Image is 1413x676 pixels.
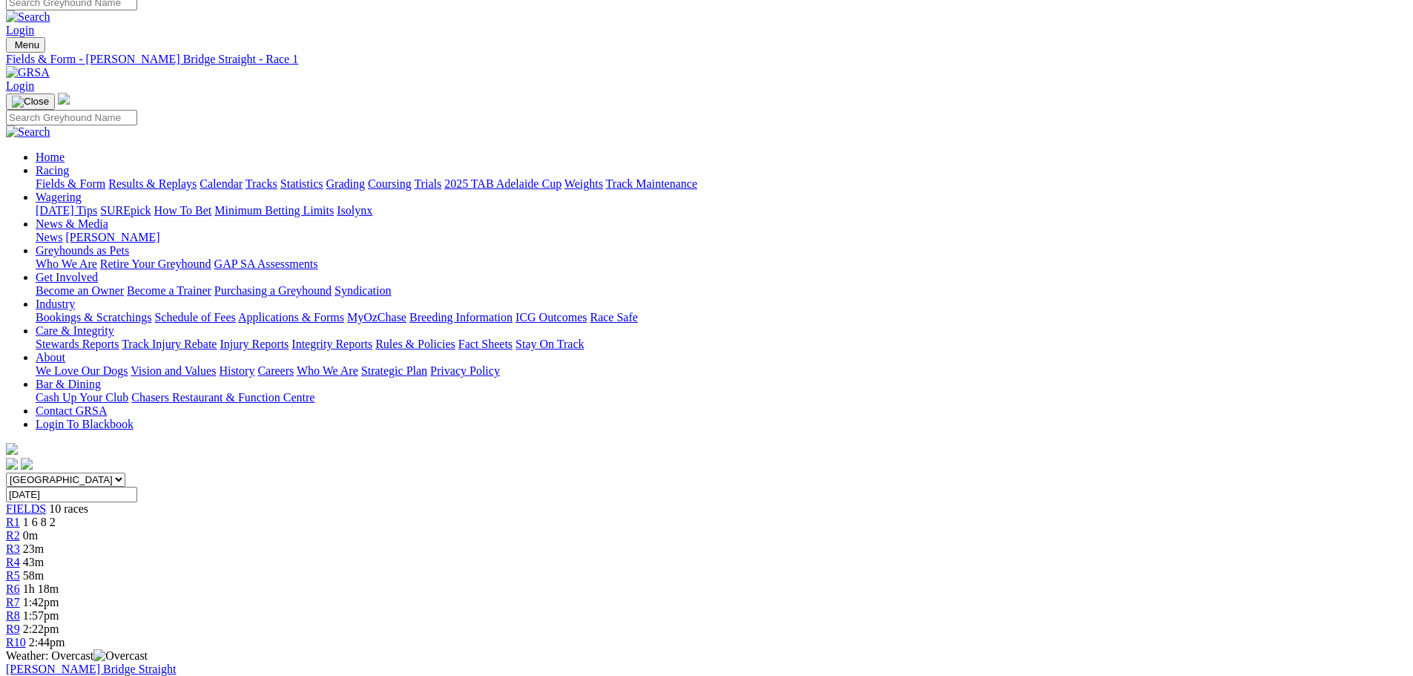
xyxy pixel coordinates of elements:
span: R4 [6,556,20,568]
a: We Love Our Dogs [36,364,128,377]
a: Login [6,24,34,36]
a: Weights [564,177,603,190]
input: Select date [6,487,137,502]
div: Bar & Dining [36,391,1407,404]
span: Weather: Overcast [6,649,148,662]
a: Grading [326,177,365,190]
a: Who We Are [297,364,358,377]
a: Privacy Policy [430,364,500,377]
a: How To Bet [154,204,212,217]
a: ICG Outcomes [516,311,587,324]
a: R2 [6,529,20,542]
a: Login [6,79,34,92]
a: Injury Reports [220,338,289,350]
a: Home [36,151,65,163]
a: Cash Up Your Club [36,391,128,404]
a: R1 [6,516,20,528]
a: Bookings & Scratchings [36,311,151,324]
a: [DATE] Tips [36,204,97,217]
a: Tracks [246,177,277,190]
div: About [36,364,1407,378]
a: Coursing [368,177,412,190]
a: Calendar [200,177,243,190]
div: Racing [36,177,1407,191]
a: R5 [6,569,20,582]
a: Trials [414,177,441,190]
a: Retire Your Greyhound [100,257,211,270]
div: Greyhounds as Pets [36,257,1407,271]
a: Contact GRSA [36,404,107,417]
a: Become an Owner [36,284,124,297]
a: News & Media [36,217,108,230]
a: Industry [36,298,75,310]
a: Vision and Values [131,364,216,377]
div: Wagering [36,204,1407,217]
a: R10 [6,636,26,649]
a: Fields & Form [36,177,105,190]
a: About [36,351,65,364]
a: Who We Are [36,257,97,270]
a: FIELDS [6,502,46,515]
img: Overcast [93,649,148,663]
a: R3 [6,542,20,555]
a: Bar & Dining [36,378,101,390]
a: Greyhounds as Pets [36,244,129,257]
div: Get Involved [36,284,1407,298]
a: Racing [36,164,69,177]
a: News [36,231,62,243]
a: Care & Integrity [36,324,114,337]
img: GRSA [6,66,50,79]
a: History [219,364,254,377]
a: Rules & Policies [375,338,455,350]
a: Integrity Reports [292,338,372,350]
a: Wagering [36,191,82,203]
a: R6 [6,583,20,595]
a: Careers [257,364,294,377]
div: News & Media [36,231,1407,244]
a: Minimum Betting Limits [214,204,334,217]
a: Applications & Forms [238,311,344,324]
img: twitter.svg [21,458,33,470]
img: facebook.svg [6,458,18,470]
a: Login To Blackbook [36,418,134,430]
span: 23m [23,542,44,555]
span: 1:42pm [23,596,59,608]
span: 2:22pm [23,623,59,635]
a: Stewards Reports [36,338,119,350]
span: Menu [15,39,39,50]
span: 2:44pm [29,636,65,649]
input: Search [6,110,137,125]
a: Fields & Form - [PERSON_NAME] Bridge Straight - Race 1 [6,53,1407,66]
a: Track Injury Rebate [122,338,217,350]
a: Isolynx [337,204,372,217]
a: Breeding Information [409,311,513,324]
a: R8 [6,609,20,622]
span: 1 6 8 2 [23,516,56,528]
span: 1h 18m [23,583,59,595]
a: R7 [6,596,20,608]
a: Syndication [335,284,391,297]
a: [PERSON_NAME] Bridge Straight [6,663,176,675]
a: Statistics [280,177,323,190]
a: MyOzChase [347,311,406,324]
button: Toggle navigation [6,37,45,53]
a: Chasers Restaurant & Function Centre [131,391,314,404]
a: R9 [6,623,20,635]
img: Search [6,125,50,139]
span: 0m [23,529,38,542]
img: logo-grsa-white.png [6,443,18,455]
a: Results & Replays [108,177,197,190]
a: Strategic Plan [361,364,427,377]
a: Track Maintenance [606,177,697,190]
a: GAP SA Assessments [214,257,318,270]
a: Race Safe [590,311,637,324]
